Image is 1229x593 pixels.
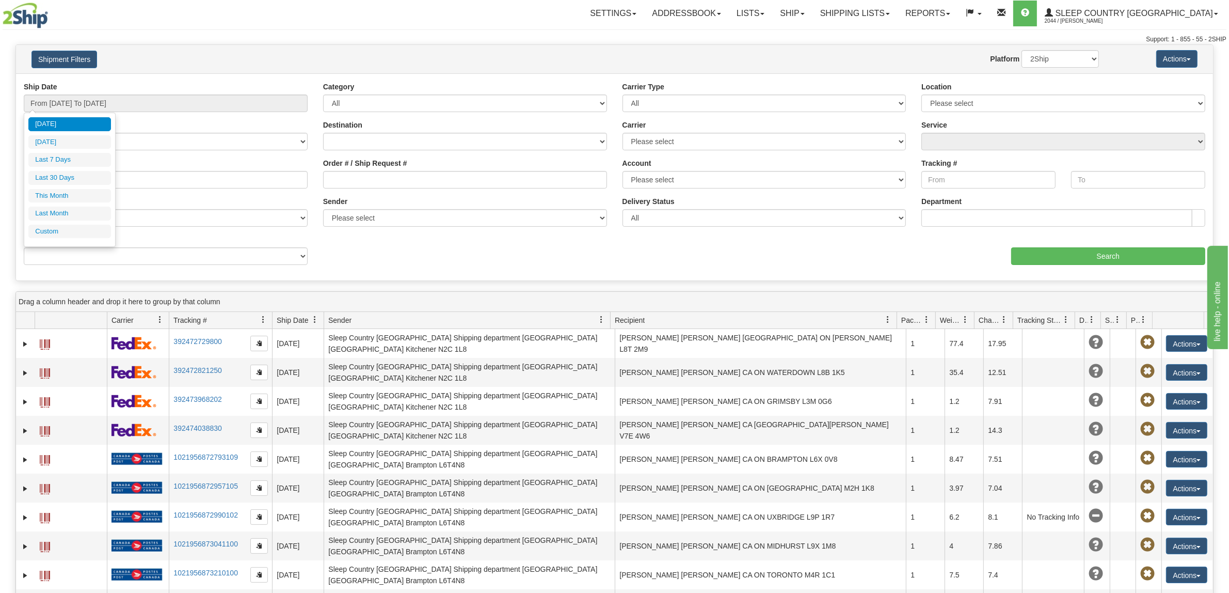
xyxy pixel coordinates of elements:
td: 7.5 [945,560,983,589]
a: 1021956873210100 [173,569,238,577]
img: 2 - FedEx Express® [111,424,156,436]
a: Label [40,566,50,583]
button: Copy to clipboard [250,451,268,467]
td: 4 [945,532,983,560]
a: Shipping lists [812,1,898,26]
td: 1.2 [945,416,983,445]
a: Addressbook [644,1,729,26]
button: Copy to clipboard [250,423,268,438]
a: 392474038830 [173,424,221,432]
td: Sleep Country [GEOGRAPHIC_DATA] Shipping department [GEOGRAPHIC_DATA] [GEOGRAPHIC_DATA] Kitchener... [324,329,615,358]
td: [DATE] [272,474,324,503]
img: 20 - Canada Post [111,452,162,465]
td: 7.51 [983,445,1022,474]
td: 1 [906,503,945,532]
span: Packages [901,315,923,325]
td: [PERSON_NAME] [PERSON_NAME] CA ON WATERDOWN L8B 1K5 [615,358,906,387]
span: Unknown [1089,480,1103,494]
a: Expand [20,512,30,523]
img: 20 - Canada Post [111,510,162,523]
span: Recipient [615,315,645,325]
a: Lists [729,1,772,26]
span: Pickup Not Assigned [1140,364,1155,379]
td: 12.51 [983,358,1022,387]
li: Last Month [28,207,111,221]
label: Department [921,196,962,207]
a: Expand [20,455,30,465]
a: Settings [582,1,644,26]
a: 392473968202 [173,395,221,403]
a: Expand [20,426,30,436]
td: 1 [906,329,945,358]
td: Sleep Country [GEOGRAPHIC_DATA] Shipping department [GEOGRAPHIC_DATA] [GEOGRAPHIC_DATA] Brampton ... [324,503,615,532]
a: Expand [20,397,30,407]
a: Label [40,479,50,496]
td: [DATE] [272,416,324,445]
td: 1 [906,387,945,416]
a: Label [40,335,50,351]
td: [PERSON_NAME] [PERSON_NAME] CA ON [GEOGRAPHIC_DATA] M2H 1K8 [615,474,906,503]
div: grid grouping header [16,292,1213,312]
label: Location [921,82,951,92]
label: Order # / Ship Request # [323,158,407,168]
td: 8.1 [983,503,1022,532]
img: logo2044.jpg [3,3,48,28]
span: Unknown [1089,567,1103,581]
span: Pickup Not Assigned [1140,451,1155,465]
input: From [921,171,1056,189]
button: Actions [1166,567,1207,583]
td: 1 [906,358,945,387]
li: Last 7 Days [28,153,111,167]
td: [PERSON_NAME] [PERSON_NAME] CA ON TORONTO M4R 1C1 [615,560,906,589]
a: Weight filter column settings [956,311,974,329]
button: Copy to clipboard [250,480,268,496]
a: Carrier filter column settings [151,311,169,329]
a: Label [40,508,50,525]
span: Unknown [1089,422,1103,436]
div: live help - online [8,6,95,19]
td: 7.4 [983,560,1022,589]
a: Charge filter column settings [995,311,1013,329]
td: 7.04 [983,474,1022,503]
a: Label [40,364,50,380]
iframe: chat widget [1205,244,1228,349]
td: [DATE] [272,445,324,474]
a: Delivery Status filter column settings [1083,311,1100,329]
td: 14.3 [983,416,1022,445]
span: No Tracking Info [1089,509,1103,523]
label: Platform [991,54,1020,64]
span: Ship Date [277,315,308,325]
span: Charge [979,315,1000,325]
td: [DATE] [272,358,324,387]
label: Account [623,158,651,168]
label: Delivery Status [623,196,675,207]
label: Carrier [623,120,646,130]
a: Tracking # filter column settings [254,311,272,329]
span: Pickup Not Assigned [1140,393,1155,408]
span: Unknown [1089,364,1103,379]
td: 6.2 [945,503,983,532]
td: No Tracking Info [1022,503,1084,532]
img: 20 - Canada Post [111,539,162,552]
td: [PERSON_NAME] [PERSON_NAME] CA [GEOGRAPHIC_DATA][PERSON_NAME] V7E 4W6 [615,416,906,445]
span: Unknown [1089,451,1103,465]
td: 1 [906,532,945,560]
a: Packages filter column settings [918,311,935,329]
td: 3.97 [945,474,983,503]
span: 2044 / [PERSON_NAME] [1045,16,1122,26]
td: Sleep Country [GEOGRAPHIC_DATA] Shipping department [GEOGRAPHIC_DATA] [GEOGRAPHIC_DATA] Kitchener... [324,387,615,416]
img: 20 - Canada Post [111,568,162,581]
a: Label [40,422,50,438]
td: [PERSON_NAME] [PERSON_NAME] CA ON MIDHURST L9X 1M8 [615,532,906,560]
td: 7.91 [983,387,1022,416]
td: [DATE] [272,503,324,532]
td: Sleep Country [GEOGRAPHIC_DATA] Shipping department [GEOGRAPHIC_DATA] [GEOGRAPHIC_DATA] Brampton ... [324,445,615,474]
a: Label [40,450,50,467]
button: Actions [1166,364,1207,381]
span: Tracking # [173,315,207,325]
li: [DATE] [28,117,111,131]
label: Tracking # [921,158,957,168]
td: [DATE] [272,532,324,560]
label: Ship Date [24,82,57,92]
a: Expand [20,570,30,581]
